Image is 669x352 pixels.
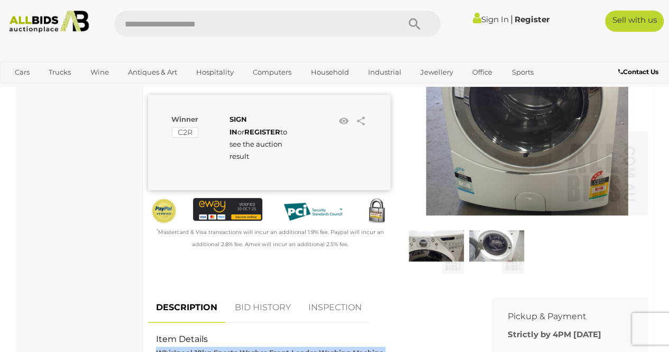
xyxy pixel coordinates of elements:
a: Antiques & Art [121,64,184,81]
a: BID HISTORY [227,292,299,323]
span: or to see the auction result [230,115,287,160]
h2: Pickup & Payment [508,312,616,321]
b: Strictly by 4PM [DATE] [508,329,601,339]
a: Contact Us [618,66,661,78]
a: Hospitality [189,64,241,81]
a: Industrial [361,64,408,81]
small: Mastercard & Visa transactions will incur an additional 1.9% fee. Paypal will incur an additional... [157,229,384,248]
a: Computers [246,64,298,81]
a: Register [515,14,549,24]
a: SIGN IN [230,115,247,136]
a: [GEOGRAPHIC_DATA] [8,81,97,98]
button: Search [388,11,441,37]
a: Wine [83,64,115,81]
img: Whirlpool 10kg Sports Washer Front Loader Washing Machine [409,218,464,273]
img: Whirlpool 10kg Sports Washer Front Loader Washing Machine [469,218,524,273]
a: Household [304,64,355,81]
span: | [510,13,513,25]
a: INSPECTION [300,292,370,323]
b: Winner [171,115,198,123]
a: Sell with us [605,11,664,32]
b: Contact Us [618,68,658,76]
a: Trucks [42,64,78,81]
mark: C2R [172,127,198,138]
a: Office [465,64,499,81]
li: Watch this item [335,113,351,129]
a: DESCRIPTION [148,292,225,323]
h2: Item Details [156,335,468,344]
img: PCI DSS compliant [278,198,347,225]
img: Allbids.com.au [5,11,93,33]
a: Jewellery [414,64,460,81]
img: Official PayPal Seal [151,198,177,224]
a: Cars [8,64,36,81]
a: REGISTER [244,128,280,136]
img: Secured by Rapid SSL [363,198,390,224]
a: Sports [505,64,540,81]
a: Sign In [473,14,509,24]
img: eWAY Payment Gateway [193,198,262,221]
